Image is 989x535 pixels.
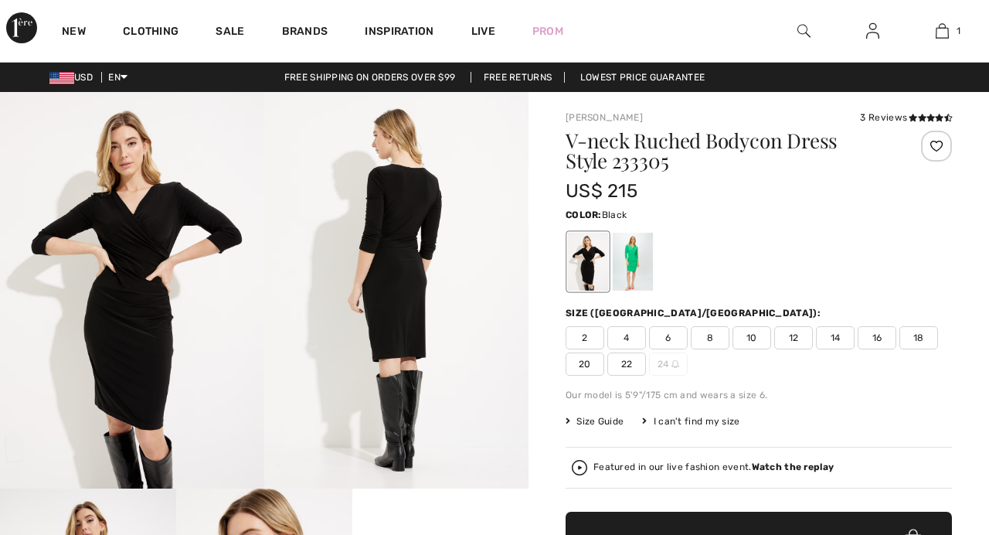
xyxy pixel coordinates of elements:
[649,326,688,349] span: 6
[566,180,637,202] span: US$ 215
[282,25,328,41] a: Brands
[613,233,653,291] div: Island green
[566,353,604,376] span: 20
[471,23,495,39] a: Live
[272,72,468,83] a: Free shipping on orders over $99
[566,112,643,123] a: [PERSON_NAME]
[607,353,646,376] span: 22
[602,210,627,220] span: Black
[642,414,739,428] div: I can't find my size
[752,462,834,472] strong: Watch the replay
[797,22,811,40] img: search the website
[774,326,813,349] span: 12
[607,326,646,349] span: 4
[123,25,178,41] a: Clothing
[566,326,604,349] span: 2
[6,12,37,43] img: 1ère Avenue
[566,388,952,402] div: Our model is 5'9"/175 cm and wears a size 6.
[908,22,976,40] a: 1
[62,25,86,41] a: New
[216,25,244,41] a: Sale
[108,72,127,83] span: EN
[866,22,879,40] img: My Info
[532,23,563,39] a: Prom
[593,462,834,472] div: Featured in our live fashion event.
[49,72,99,83] span: USD
[860,111,952,124] div: 3 Reviews
[568,72,718,83] a: Lowest Price Guarantee
[49,72,74,84] img: US Dollar
[936,22,949,40] img: My Bag
[264,92,528,489] img: V-Neck Ruched Bodycon Dress Style 233305. 2
[816,326,855,349] span: 14
[899,326,938,349] span: 18
[568,233,608,291] div: Black
[671,360,679,368] img: ring-m.svg
[365,25,433,41] span: Inspiration
[566,414,624,428] span: Size Guide
[566,131,888,171] h1: V-neck Ruched Bodycon Dress Style 233305
[649,353,688,376] span: 24
[691,326,729,349] span: 8
[566,306,824,320] div: Size ([GEOGRAPHIC_DATA]/[GEOGRAPHIC_DATA]):
[957,24,960,38] span: 1
[854,22,892,41] a: Sign In
[471,72,566,83] a: Free Returns
[732,326,771,349] span: 10
[858,326,896,349] span: 16
[566,210,602,220] span: Color:
[572,460,587,475] img: Watch the replay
